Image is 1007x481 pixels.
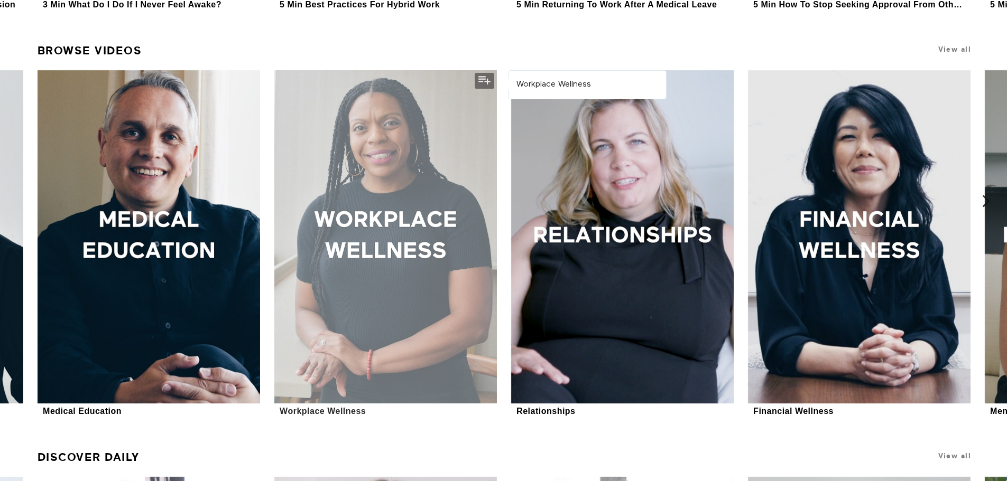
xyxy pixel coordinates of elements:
div: Workplace Wellness [280,406,366,416]
div: Financial Wellness [753,406,834,416]
div: Relationships [516,406,575,416]
a: Workplace WellnessWorkplace Wellness [274,70,497,418]
div: Medical Education [43,406,122,416]
a: Discover Daily [38,446,140,468]
button: Add to my list [475,73,494,89]
a: View all [938,452,971,460]
a: View all [938,45,971,53]
strong: Workplace Wellness [516,80,591,89]
a: Browse Videos [38,40,142,62]
a: Financial WellnessFinancial Wellness [748,70,971,418]
a: Medical EducationMedical Education [38,70,260,418]
a: RelationshipsRelationships [511,70,734,418]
